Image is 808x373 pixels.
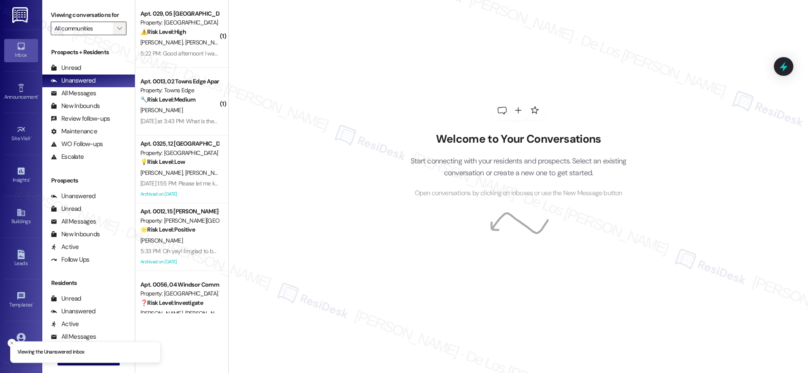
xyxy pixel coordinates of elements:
[140,96,195,103] strong: 🔧 Risk Level: Medium
[51,320,79,329] div: Active
[140,207,219,216] div: Apt. 0012, 15 [PERSON_NAME] Commons
[397,133,639,146] h2: Welcome to Your Conversations
[140,158,185,166] strong: 💡 Risk Level: Low
[140,149,219,157] div: Property: [GEOGRAPHIC_DATA] Townhomes
[51,152,84,161] div: Escalate
[140,280,219,289] div: Apt. 0056, 04 Windsor Commons Townhomes
[397,155,639,179] p: Start connecting with your residents and prospects. Select an existing conversation or create a n...
[51,89,96,98] div: All Messages
[12,7,30,23] img: ResiDesk Logo
[30,134,32,140] span: •
[51,192,96,201] div: Unanswered
[51,76,96,85] div: Unanswered
[140,180,323,187] div: [DATE] 1:55 PM: Please let me know When does the pool close for humans?
[38,93,39,99] span: •
[140,50,394,57] div: 5:22 PM: Good afternoon! I wanted to know if I could unblock my payments so I can pay my rent onl...
[117,25,122,32] i: 
[29,176,30,182] span: •
[140,226,195,233] strong: 🌟 Risk Level: Positive
[17,348,85,356] p: Viewing the Unanswered inbox
[51,243,79,251] div: Active
[51,64,81,72] div: Unread
[51,307,96,316] div: Unanswered
[4,247,38,270] a: Leads
[4,39,38,62] a: Inbox
[51,332,96,341] div: All Messages
[140,299,203,307] strong: ❓ Risk Level: Investigate
[140,117,282,125] div: [DATE] at 3:43 PM: What is the cost of a garage if I renew?
[51,294,81,303] div: Unread
[55,22,113,35] input: All communities
[51,8,126,22] label: Viewing conversations for
[51,204,81,213] div: Unread
[185,39,227,46] span: [PERSON_NAME]
[51,140,103,149] div: WO Follow-ups
[185,169,227,177] span: [PERSON_NAME]
[51,255,90,264] div: Follow Ups
[140,106,183,114] span: [PERSON_NAME]
[140,169,185,177] span: [PERSON_NAME]
[4,164,38,187] a: Insights •
[140,9,219,18] div: Apt. 029, 05 [GEOGRAPHIC_DATA]
[140,86,219,95] div: Property: Towns Edge
[140,247,561,255] div: 5:33 PM: Oh yay! I'm glad to be of help. I'm full of suggestions, just based on what we've seen i...
[4,122,38,145] a: Site Visit •
[51,114,110,123] div: Review follow-ups
[140,309,185,317] span: [PERSON_NAME]
[4,330,38,353] a: Account
[140,289,219,298] div: Property: [GEOGRAPHIC_DATA] Townhomes
[42,48,135,57] div: Prospects + Residents
[185,309,230,317] span: [PERSON_NAME]
[140,189,219,199] div: Archived on [DATE]
[51,102,100,111] div: New Inbounds
[42,279,135,287] div: Residents
[140,39,185,46] span: [PERSON_NAME]
[33,301,34,307] span: •
[140,257,219,267] div: Archived on [DATE]
[140,28,186,36] strong: ⚠️ Risk Level: High
[4,205,38,228] a: Buildings
[51,230,100,239] div: New Inbounds
[42,176,135,185] div: Prospects
[51,217,96,226] div: All Messages
[51,127,97,136] div: Maintenance
[140,216,219,225] div: Property: [PERSON_NAME][GEOGRAPHIC_DATA]
[414,188,622,199] span: Open conversations by clicking on inboxes or use the New Message button
[8,339,16,347] button: Close toast
[140,237,183,244] span: [PERSON_NAME]
[140,77,219,86] div: Apt. 0013, 02 Towns Edge Apartments LLC
[4,289,38,312] a: Templates •
[140,139,219,148] div: Apt. 0325, 12 [GEOGRAPHIC_DATA] Townhomes
[140,18,219,27] div: Property: [GEOGRAPHIC_DATA]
